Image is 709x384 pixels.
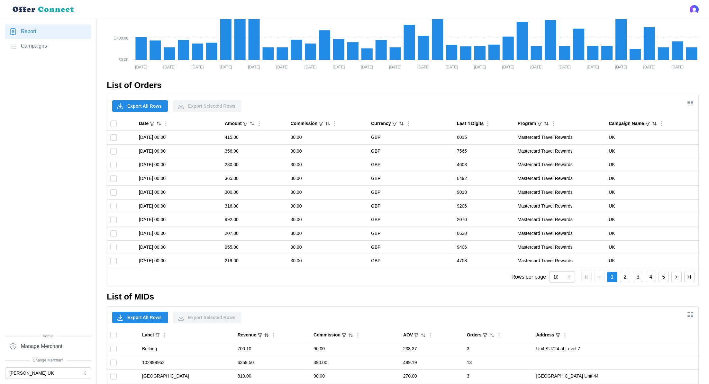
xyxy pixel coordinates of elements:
[287,185,368,199] td: 30.00
[222,172,287,186] td: 365.00
[110,203,117,209] input: Toggle select row
[220,65,232,69] tspan: [DATE]
[305,65,317,69] tspan: [DATE]
[238,332,256,339] div: Revenue
[287,144,368,158] td: 30.00
[119,58,128,62] tspan: £0.00
[605,144,698,158] td: UK
[658,120,665,127] button: Column Actions
[417,65,430,69] tspan: [DATE]
[173,100,241,112] button: Export Selected Rows
[110,230,117,237] input: Toggle select row
[136,185,222,199] td: [DATE] 00:00
[310,356,400,370] td: 390.00
[127,101,162,112] span: Export All Rows
[136,213,222,227] td: [DATE] 00:00
[368,254,454,268] td: GBP
[127,312,162,323] span: Export All Rows
[248,65,260,69] tspan: [DATE]
[605,172,698,186] td: UK
[646,272,656,282] button: 4
[550,120,557,127] button: Column Actions
[530,65,542,69] tspan: [DATE]
[256,120,263,127] button: Column Actions
[371,120,391,127] div: Currency
[287,240,368,254] td: 30.00
[484,120,491,127] button: Column Actions
[110,373,117,380] input: Toggle select row
[107,291,699,302] h2: List of MIDs
[234,356,310,370] td: 6359.50
[156,121,162,127] button: Sort by Date descending
[587,65,599,69] tspan: [DATE]
[454,227,514,240] td: 6630
[605,254,698,268] td: UK
[403,332,413,339] div: AOV
[464,356,533,370] td: 13
[5,24,91,39] a: Report
[511,273,546,281] p: Rows per page
[536,332,554,339] div: Address
[457,120,484,127] div: Last 4 Digits
[368,240,454,254] td: GBP
[464,342,533,356] td: 3
[446,65,458,69] tspan: [DATE]
[222,144,287,158] td: 356.00
[110,121,117,127] input: Toggle select all
[348,332,354,338] button: Sort by Commission descending
[605,213,698,227] td: UK
[287,213,368,227] td: 30.00
[110,189,117,196] input: Toggle select row
[135,65,147,69] tspan: [DATE]
[620,272,630,282] button: 2
[609,120,644,127] div: Campaign Name
[389,65,401,69] tspan: [DATE]
[368,227,454,240] td: GBP
[685,309,696,320] button: Show/Hide columns
[139,356,234,370] td: 102899952
[110,162,117,168] input: Toggle select row
[161,332,168,339] button: Column Actions
[605,158,698,172] td: UK
[400,342,464,356] td: 233.37
[400,370,464,383] td: 270.00
[454,199,514,213] td: 9206
[136,131,222,145] td: [DATE] 00:00
[136,240,222,254] td: [DATE] 00:00
[514,185,606,199] td: Mastercard Travel Rewards
[114,36,129,40] tspan: £400.00
[405,120,412,127] button: Column Actions
[398,121,404,127] button: Sort by Currency ascending
[234,370,310,383] td: 810.00
[659,272,669,282] button: 5
[112,312,168,323] button: Export All Rows
[107,80,699,91] h2: List of Orders
[222,185,287,199] td: 300.00
[136,144,222,158] td: [DATE] 00:00
[139,120,149,127] div: Date
[21,42,47,50] span: Campaigns
[454,158,514,172] td: 4603
[333,65,345,69] tspan: [DATE]
[518,120,536,127] div: Program
[110,332,117,338] input: Toggle select all
[225,120,242,127] div: Amount
[112,100,168,112] button: Export All Rows
[110,148,117,155] input: Toggle select row
[514,227,606,240] td: Mastercard Travel Rewards
[543,121,549,127] button: Sort by Program ascending
[264,332,269,338] button: Sort by Revenue descending
[287,199,368,213] td: 30.00
[495,332,503,339] button: Column Actions
[514,158,606,172] td: Mastercard Travel Rewards
[533,342,698,356] td: Unit SU724 at Level 7
[234,342,310,356] td: 700.10
[290,120,317,127] div: Commission
[514,240,606,254] td: Mastercard Travel Rewards
[474,65,486,69] tspan: [DATE]
[514,172,606,186] td: Mastercard Travel Rewards
[454,213,514,227] td: 2070
[188,312,235,323] span: Export Selected Rows
[368,185,454,199] td: GBP
[5,339,91,353] a: Manage Merchant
